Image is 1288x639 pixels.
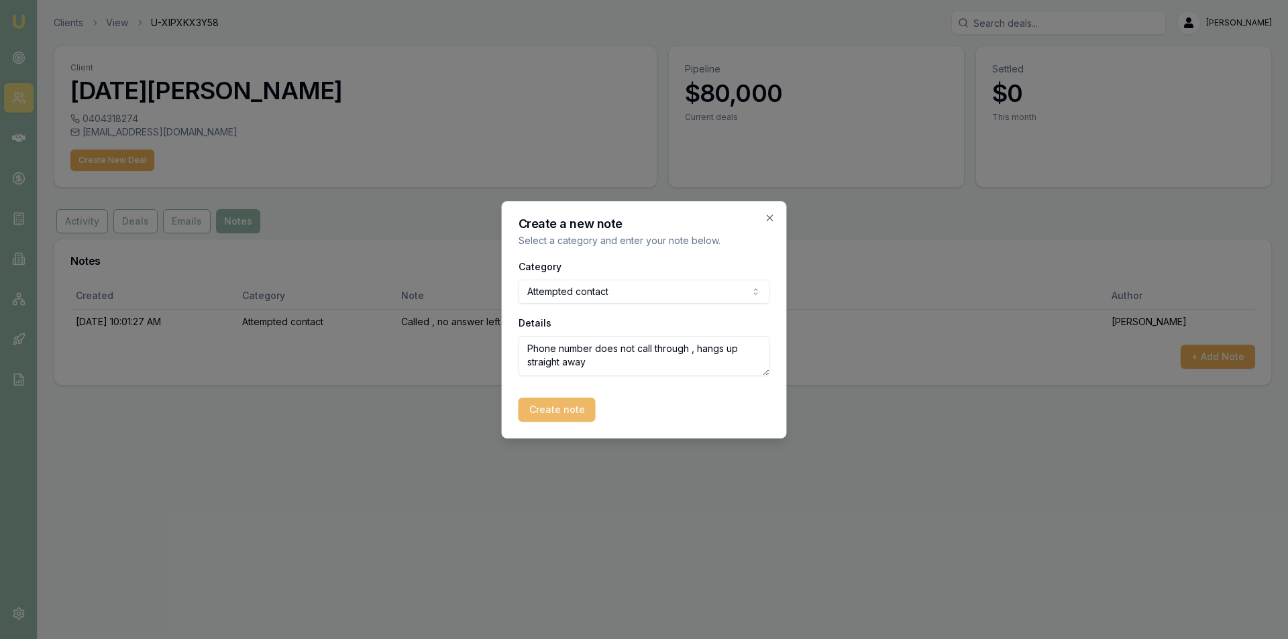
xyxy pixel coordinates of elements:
[519,234,770,247] p: Select a category and enter your note below.
[519,336,770,376] textarea: Phone number does not call through , hangs up straight away
[519,398,596,422] button: Create note
[519,261,561,272] label: Category
[519,317,551,329] label: Details
[519,218,770,230] h2: Create a new note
